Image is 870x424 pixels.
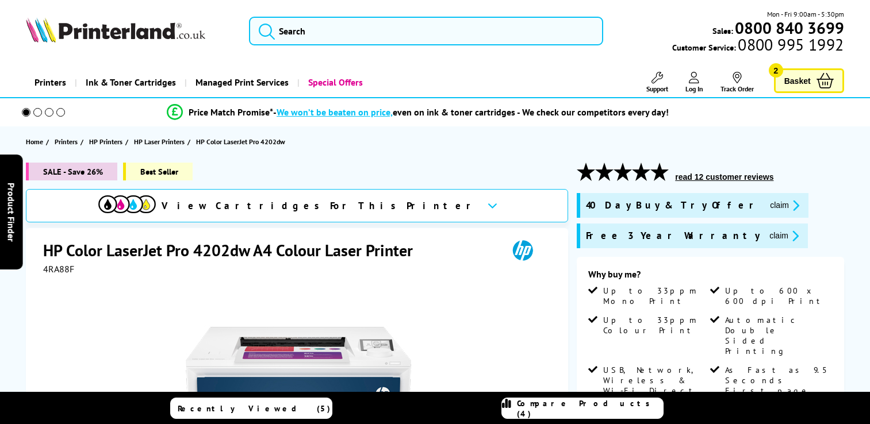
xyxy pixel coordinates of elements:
a: Printers [55,136,81,148]
div: - even on ink & toner cartridges - We check our competitors every day! [273,106,669,118]
span: 2 [769,63,783,78]
span: HP Color LaserJet Pro 4202dw [196,136,285,148]
span: Automatic Double Sided Printing [725,315,830,356]
a: HP Printers [89,136,125,148]
img: Printerland Logo [26,17,205,43]
span: 40 Day Buy & Try Offer [586,199,761,212]
a: Printerland Logo [26,17,235,45]
span: Log In [685,84,703,93]
span: Recently Viewed (5) [178,403,331,414]
div: Why buy me? [588,268,832,286]
span: USB, Network, Wireless & Wi-Fi Direct [603,365,708,396]
button: promo-description [766,199,803,212]
span: Customer Service: [672,39,844,53]
a: Home [26,136,46,148]
span: Free 3 Year Warranty [586,229,760,242]
span: SALE - Save 26% [26,163,117,180]
span: Basket [784,73,811,88]
a: Support [646,72,668,93]
span: Sales: [712,25,733,36]
span: 4RA88F [43,263,74,275]
span: Ink & Toner Cartridges [86,68,176,97]
a: Recently Viewed (5) [170,398,332,419]
span: Mon - Fri 9:00am - 5:30pm [767,9,844,20]
a: Special Offers [297,68,371,97]
a: HP Laser Printers [134,136,187,148]
input: Search [249,17,603,45]
li: modal_Promise [6,102,830,122]
a: Ink & Toner Cartridges [75,68,185,97]
a: Managed Print Services [185,68,297,97]
span: Home [26,136,43,148]
a: Printers [26,68,75,97]
a: Compare Products (4) [501,398,664,419]
span: Compare Products (4) [517,398,663,419]
a: 0800 840 3699 [733,22,844,33]
span: We won’t be beaten on price, [277,106,393,118]
span: Product Finder [6,183,17,242]
img: HP [496,240,549,261]
span: Up to 600 x 600 dpi Print [725,286,830,306]
button: read 12 customer reviews [672,172,777,182]
span: Price Match Promise* [189,106,273,118]
a: Track Order [720,72,754,93]
a: Log In [685,72,703,93]
span: HP Printers [89,136,122,148]
span: 0800 995 1992 [736,39,844,50]
button: promo-description [766,229,802,242]
span: View Cartridges For This Printer [162,199,478,212]
span: As Fast as 9.5 Seconds First page [725,365,830,396]
h1: HP Color LaserJet Pro 4202dw A4 Colour Laser Printer [43,240,424,261]
a: HP Color LaserJet Pro 4202dw [196,136,288,148]
span: Best Seller [123,163,193,180]
img: cmyk-icon.svg [98,195,156,213]
b: 0800 840 3699 [735,17,844,38]
span: Up to 33ppm Mono Print [603,286,708,306]
span: Support [646,84,668,93]
span: Up to 33ppm Colour Print [603,315,708,336]
span: HP Laser Printers [134,136,185,148]
a: Basket 2 [774,68,844,93]
span: Printers [55,136,78,148]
